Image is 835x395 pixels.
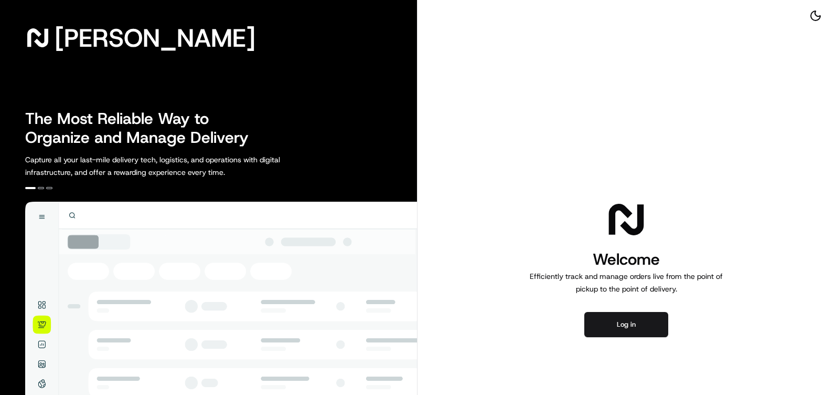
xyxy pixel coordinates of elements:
p: Capture all your last-mile delivery tech, logistics, and operations with digital infrastructure, ... [25,153,327,179]
p: Efficiently track and manage orders live from the point of pickup to the point of delivery. [526,270,727,295]
span: [PERSON_NAME] [55,27,255,48]
h1: Welcome [526,249,727,270]
button: Log in [584,312,668,337]
h2: The Most Reliable Way to Organize and Manage Delivery [25,109,260,147]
